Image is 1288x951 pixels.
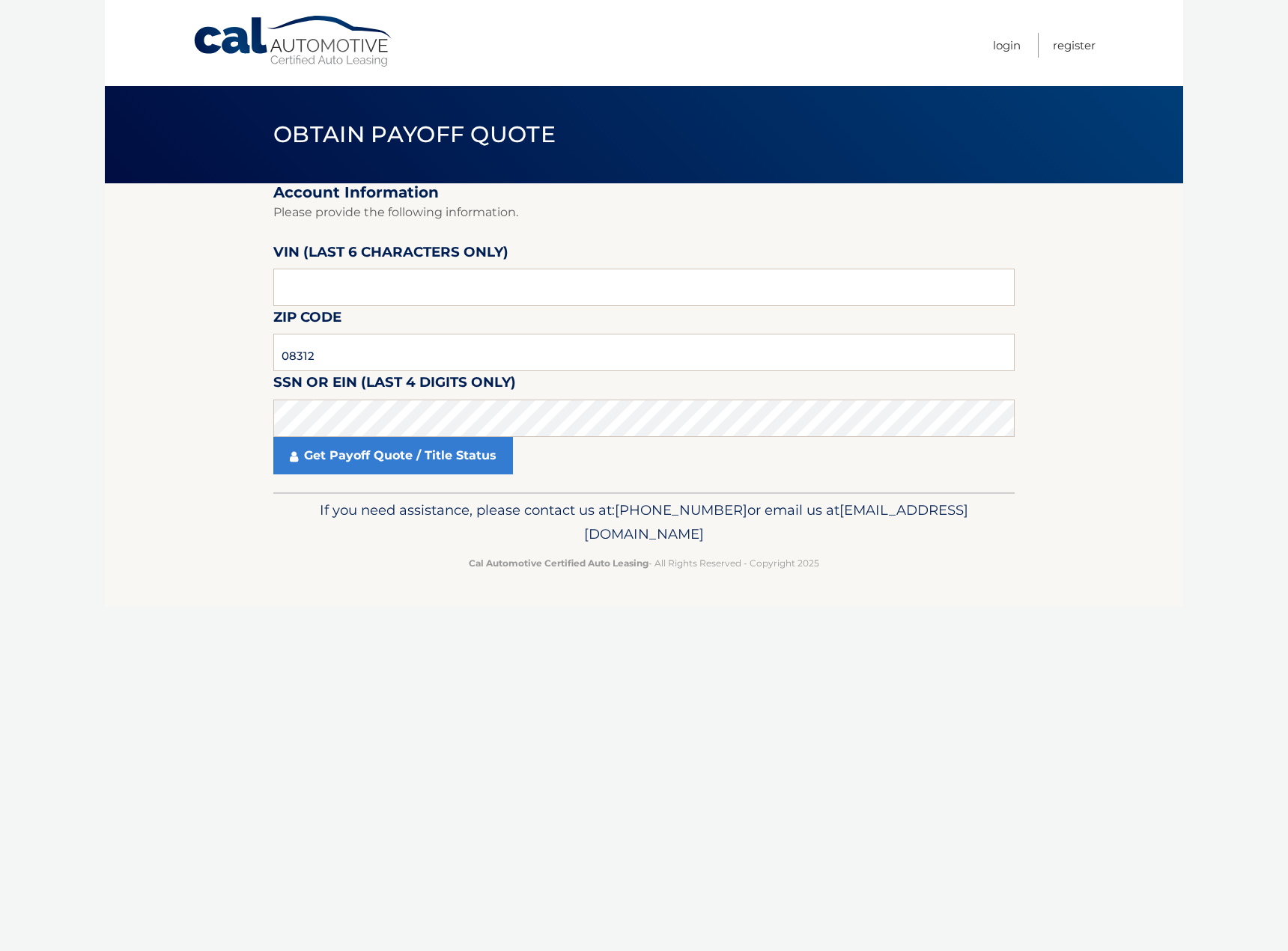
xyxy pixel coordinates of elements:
a: Login [993,33,1021,58]
p: If you need assistance, please contact us at: or email us at [283,498,1005,546]
label: VIN (last 6 characters only) [273,241,508,269]
h2: Account Information [273,183,1015,202]
span: [PHONE_NUMBER] [615,501,747,519]
p: Please provide the following information. [273,202,1015,223]
a: Register [1053,33,1096,58]
a: Cal Automotive [192,15,395,68]
a: Get Payoff Quote / Title Status [273,437,513,474]
strong: Cal Automotive Certified Auto Leasing [469,557,648,569]
span: Obtain Payoff Quote [273,120,556,148]
p: - All Rights Reserved - Copyright 2025 [283,555,1005,571]
label: SSN or EIN (last 4 digits only) [273,371,516,399]
label: Zip Code [273,306,341,334]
